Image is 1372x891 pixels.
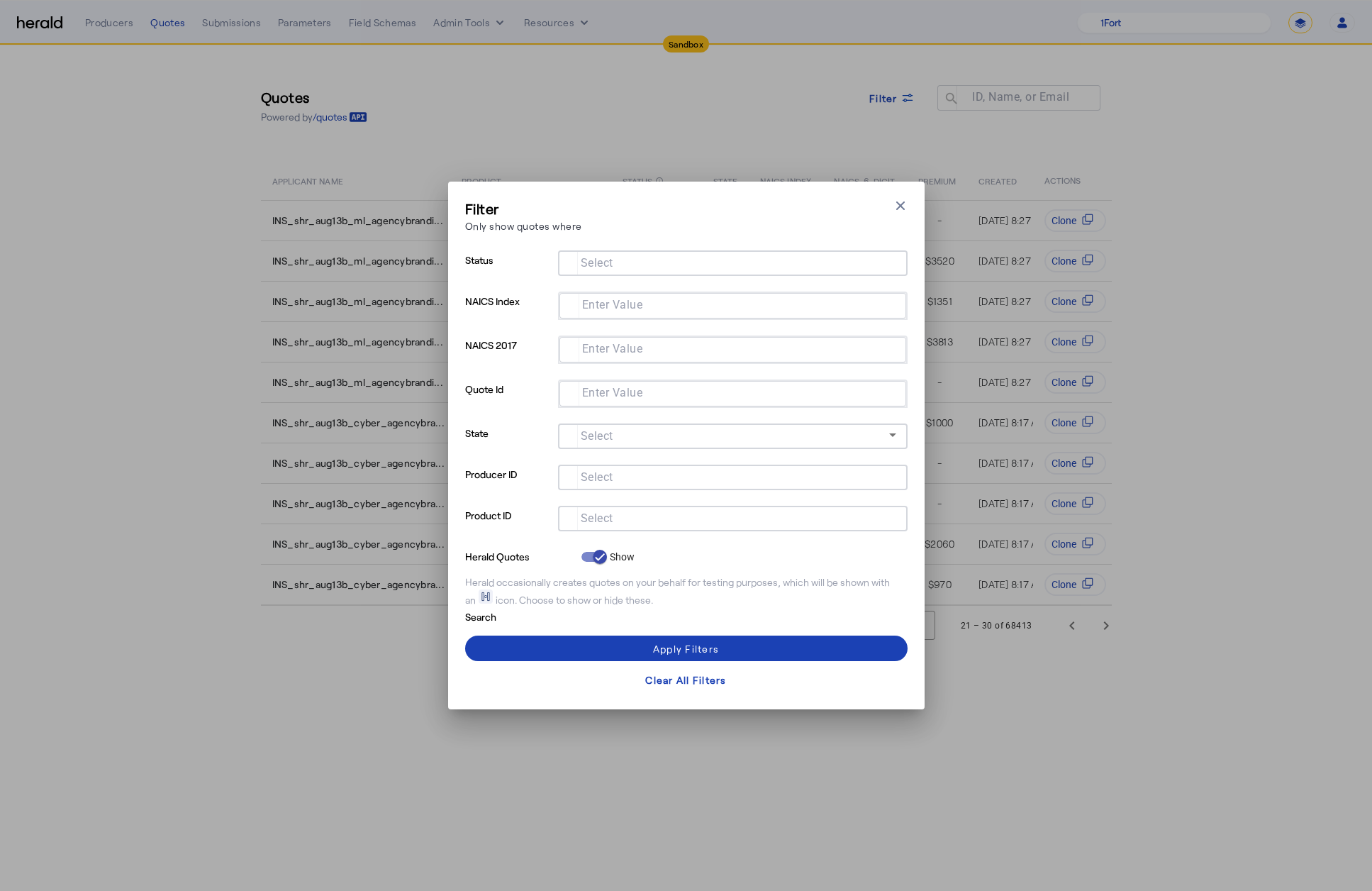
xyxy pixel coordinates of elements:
[653,641,719,656] div: Apply Filters
[571,340,895,357] mat-chip-grid: Selection
[465,380,552,424] p: Quote Id
[465,667,908,692] button: Clear All Filters
[582,342,643,355] mat-label: Enter Value
[569,253,896,270] mat-chip-grid: Selection
[465,506,552,547] p: Product ID
[465,575,908,607] div: Herald occasionally creates quotes on your behalf for testing purposes, which will be shown with ...
[569,467,896,485] mat-chip-grid: Selection
[465,607,576,624] p: Search
[465,465,552,506] p: Producer ID
[571,296,895,313] mat-chip-grid: Selection
[465,250,552,292] p: Status
[645,673,726,687] div: Clear All Filters
[465,292,552,336] p: NAICS Index
[465,199,582,218] h3: Filter
[465,336,552,380] p: NAICS 2017
[465,636,908,661] button: Apply Filters
[581,511,613,525] mat-label: Select
[607,550,635,564] label: Show
[569,509,896,526] mat-chip-grid: Selection
[582,386,643,399] mat-label: Enter Value
[465,218,582,233] p: Only show quotes where
[582,298,643,311] mat-label: Enter Value
[581,470,613,484] mat-label: Select
[465,547,576,564] p: Herald Quotes
[581,429,613,443] mat-label: Select
[571,384,895,401] mat-chip-grid: Selection
[581,256,613,270] mat-label: Select
[465,424,552,465] p: State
